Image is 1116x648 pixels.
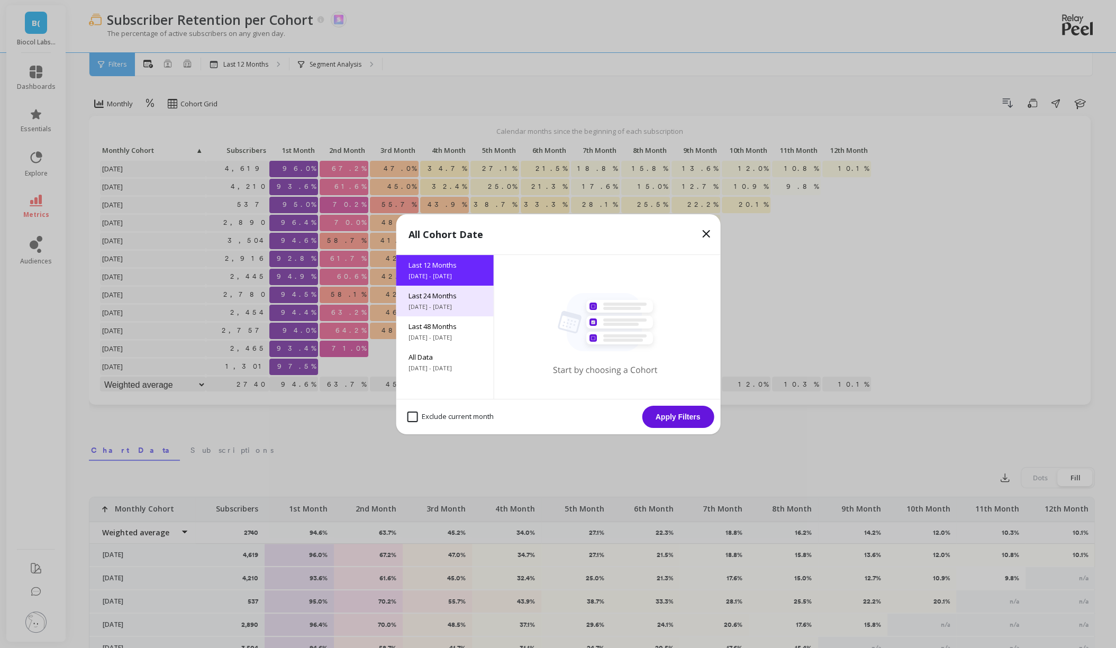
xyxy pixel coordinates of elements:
span: Last 24 Months [409,291,480,300]
span: All Data [409,352,480,362]
span: Last 12 Months [409,260,480,270]
span: Last 48 Months [409,322,480,331]
span: [DATE] - [DATE] [409,364,480,372]
button: Apply Filters [642,406,714,428]
span: [DATE] - [DATE] [409,272,480,280]
span: [DATE] - [DATE] [409,333,480,342]
p: All Cohort Date [409,227,483,242]
span: Exclude current month [407,412,494,422]
span: [DATE] - [DATE] [409,303,480,311]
